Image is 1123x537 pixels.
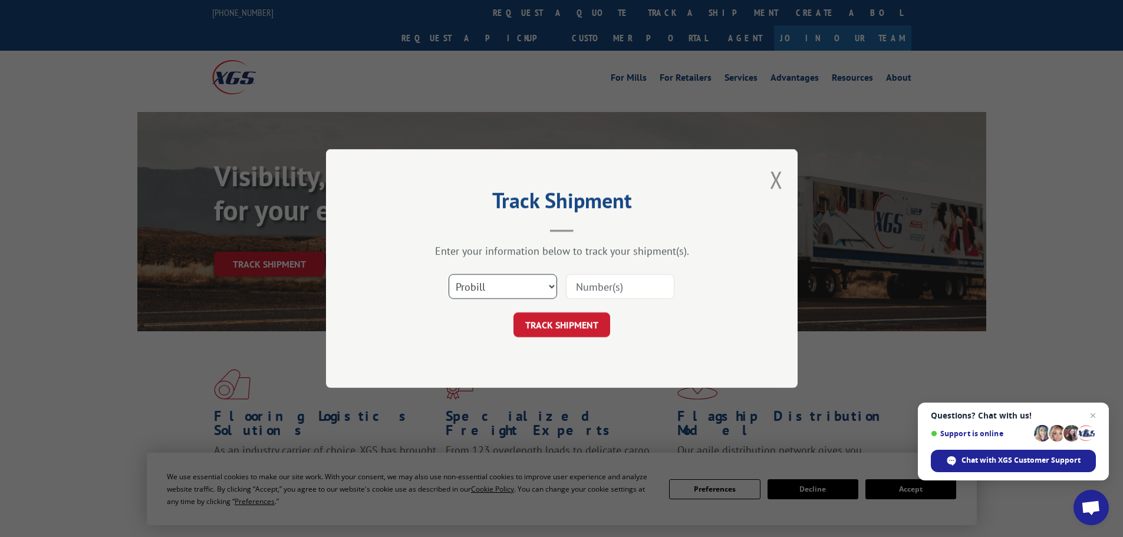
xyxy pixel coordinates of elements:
[770,164,783,195] button: Close modal
[931,429,1030,438] span: Support is online
[931,411,1096,420] span: Questions? Chat with us!
[385,244,739,258] div: Enter your information below to track your shipment(s).
[566,274,674,299] input: Number(s)
[961,455,1081,466] span: Chat with XGS Customer Support
[1073,490,1109,525] div: Open chat
[1086,408,1100,423] span: Close chat
[385,192,739,215] h2: Track Shipment
[513,312,610,337] button: TRACK SHIPMENT
[931,450,1096,472] div: Chat with XGS Customer Support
